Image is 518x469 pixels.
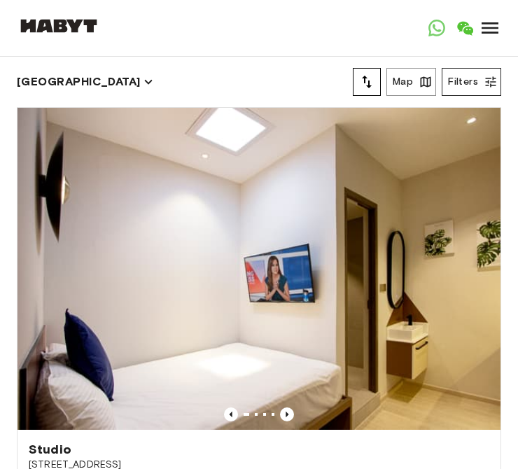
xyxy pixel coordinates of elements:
img: Marketing picture of unit SG-01-110-033-001 [17,108,500,430]
button: Previous image [280,407,294,421]
button: tune [353,68,381,96]
span: Studio [29,441,71,458]
button: Previous image [224,407,238,421]
img: Habyt [17,19,101,33]
button: Map [386,68,436,96]
button: Filters [442,68,501,96]
button: [GEOGRAPHIC_DATA] [17,72,153,92]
